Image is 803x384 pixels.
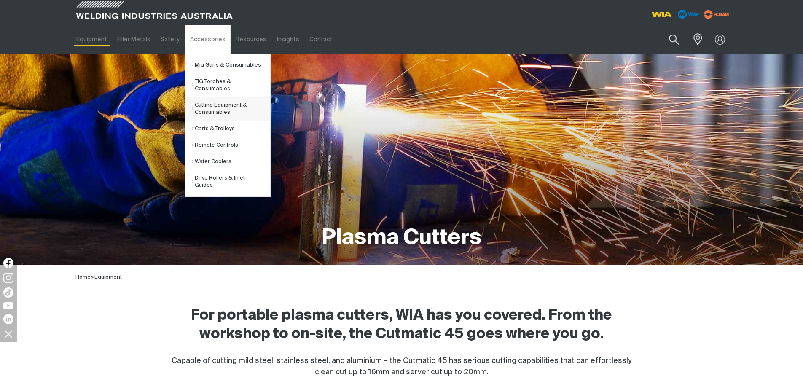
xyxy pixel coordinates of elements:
button: Search products [660,30,688,49]
h1: Plasma Cutters [322,225,481,252]
a: Resources [231,25,271,54]
a: Cutting Equipment & Consumables [192,97,270,121]
img: Facebook [3,258,13,268]
a: Mig Guns & Consumables [192,57,270,73]
a: TIG Torches & Consumables [192,73,270,97]
a: Contact [304,25,338,54]
a: Equipment [94,274,122,280]
a: Drive Rollers & Inlet Guides [192,170,270,193]
img: hide socials [1,327,16,341]
img: TikTok [3,287,13,298]
a: Insights [271,25,304,54]
img: miller [701,8,732,21]
nav: Main [71,25,567,54]
span: > [91,274,94,280]
a: Water Coolers [192,153,270,170]
img: Instagram [3,273,13,283]
a: Home [75,274,91,280]
ul: Accessories Submenu [185,54,271,197]
a: Remote Controls [192,137,270,153]
a: Accessories [185,25,231,54]
h2: For portable plasma cutters, WIA has you covered. From the workshop to on-site, the Cutmatic 45 g... [164,306,639,344]
span: Capable of cutting mild steel, stainless steel, and aluminium – the Cutmatic 45 has serious cutti... [172,357,631,376]
a: Safety [156,25,185,54]
a: Equipment [71,25,112,54]
input: Product name or item number... [649,30,688,49]
a: Carts & Trolleys [192,121,270,137]
a: Filler Metals [112,25,156,54]
img: LinkedIn [3,314,13,324]
img: YouTube [3,302,13,309]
